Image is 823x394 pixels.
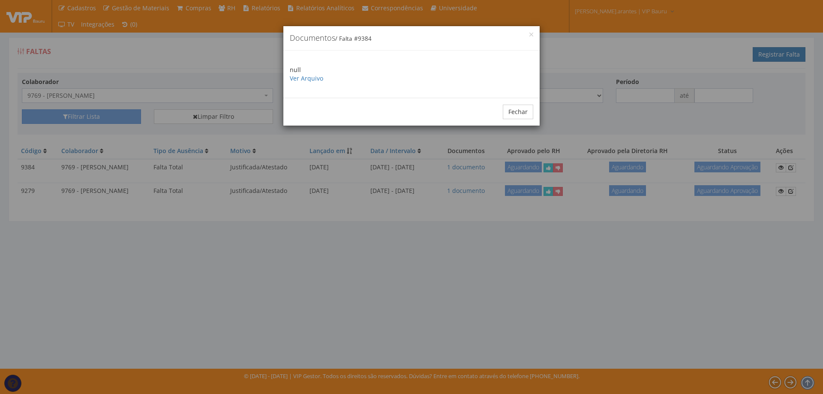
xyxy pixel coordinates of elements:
button: Fechar [503,105,533,119]
h4: Documentos [290,33,533,44]
button: Close [529,33,533,36]
p: null [290,66,533,83]
span: 9384 [358,35,372,42]
a: Ver Arquivo [290,74,323,82]
small: / Falta # [335,35,372,42]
